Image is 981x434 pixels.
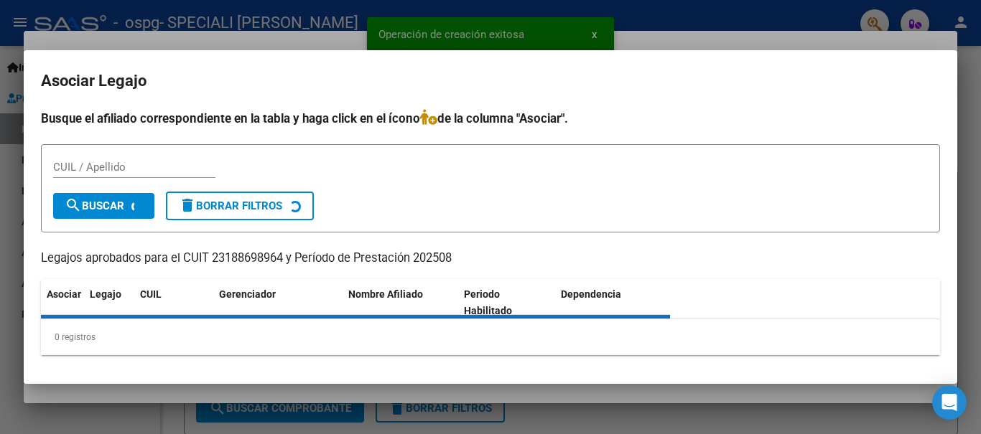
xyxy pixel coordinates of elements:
h4: Busque el afiliado correspondiente en la tabla y haga click en el ícono de la columna "Asociar". [41,109,940,128]
span: Legajo [90,288,121,300]
div: 0 registros [41,319,940,355]
span: Borrar Filtros [179,199,282,212]
button: Borrar Filtros [166,192,314,220]
datatable-header-cell: Periodo Habilitado [458,279,555,326]
datatable-header-cell: Gerenciador [213,279,343,326]
span: Nombre Afiliado [348,288,423,300]
mat-icon: delete [179,197,196,214]
button: Buscar [53,193,154,219]
datatable-header-cell: Asociar [41,279,84,326]
mat-icon: search [65,197,82,214]
h2: Asociar Legajo [41,67,940,95]
span: Asociar [47,288,81,300]
div: Open Intercom Messenger [932,385,967,420]
datatable-header-cell: Nombre Afiliado [343,279,458,326]
datatable-header-cell: Legajo [84,279,134,326]
span: Buscar [65,199,124,212]
p: Legajos aprobados para el CUIT 23188698964 y Período de Prestación 202508 [41,250,940,268]
span: Dependencia [561,288,621,300]
datatable-header-cell: CUIL [134,279,213,326]
span: Periodo Habilitado [464,288,512,316]
datatable-header-cell: Dependencia [555,279,671,326]
span: Gerenciador [219,288,276,300]
span: CUIL [140,288,162,300]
